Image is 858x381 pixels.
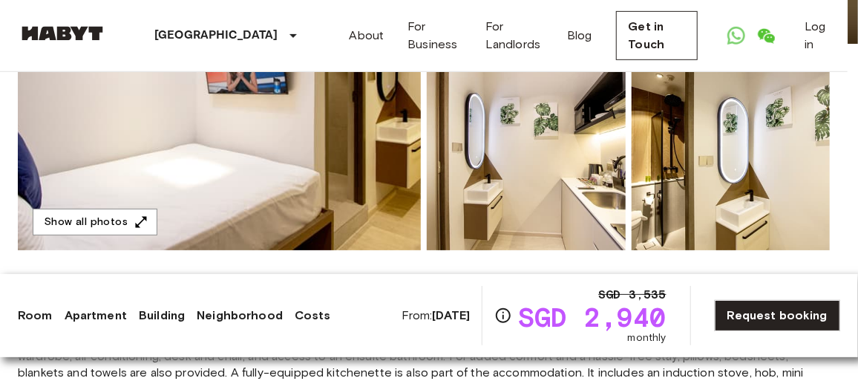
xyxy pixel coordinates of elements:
[715,300,840,331] a: Request booking
[154,27,278,45] p: [GEOGRAPHIC_DATA]
[402,307,471,324] span: From:
[494,307,512,325] svg: Check cost overview for full price breakdown. Please note that discounts apply to new joiners onl...
[295,307,331,325] a: Costs
[432,308,470,322] b: [DATE]
[805,18,830,53] a: Log in
[518,304,666,330] span: SGD 2,940
[18,307,53,325] a: Room
[139,307,185,325] a: Building
[616,11,698,60] a: Get in Touch
[721,21,751,51] a: Open WhatsApp
[628,330,667,345] span: monthly
[407,18,462,53] a: For Business
[485,18,543,53] a: For Landlords
[33,209,157,236] button: Show all photos
[427,56,626,250] img: Picture of unit SG-01-110-033-001
[18,26,107,41] img: Habyt
[598,286,666,304] span: SGD 3,535
[350,27,384,45] a: About
[197,307,283,325] a: Neighborhood
[567,27,592,45] a: Blog
[632,56,831,250] img: Picture of unit SG-01-110-033-001
[65,307,127,325] a: Apartment
[751,21,781,51] a: Open WeChat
